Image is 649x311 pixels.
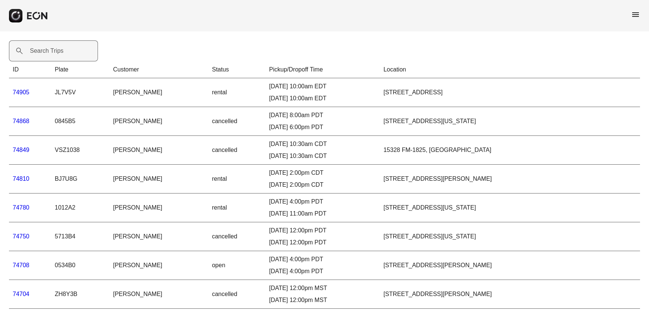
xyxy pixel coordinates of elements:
[51,251,110,280] td: 0534B0
[380,136,640,165] td: 15328 FM-1825, [GEOGRAPHIC_DATA]
[109,107,208,136] td: [PERSON_NAME]
[380,280,640,309] td: [STREET_ADDRESS][PERSON_NAME]
[13,118,30,124] a: 74868
[51,107,110,136] td: 0845B5
[109,61,208,78] th: Customer
[13,89,30,95] a: 74905
[208,280,265,309] td: cancelled
[265,61,380,78] th: Pickup/Dropoff Time
[380,78,640,107] td: [STREET_ADDRESS]
[30,46,64,55] label: Search Trips
[269,226,376,235] div: [DATE] 12:00pm PDT
[269,197,376,206] div: [DATE] 4:00pm PDT
[269,180,376,189] div: [DATE] 2:00pm CDT
[269,296,376,305] div: [DATE] 12:00pm MST
[109,222,208,251] td: [PERSON_NAME]
[269,82,376,91] div: [DATE] 10:00am EDT
[269,152,376,161] div: [DATE] 10:30am CDT
[51,280,110,309] td: ZH8Y3B
[51,136,110,165] td: VSZ1038
[269,284,376,293] div: [DATE] 12:00pm MST
[269,140,376,149] div: [DATE] 10:30am CDT
[51,193,110,222] td: 1012A2
[269,111,376,120] div: [DATE] 8:00am PDT
[13,262,30,268] a: 74708
[380,61,640,78] th: Location
[269,168,376,177] div: [DATE] 2:00pm CDT
[208,222,265,251] td: cancelled
[109,251,208,280] td: [PERSON_NAME]
[380,193,640,222] td: [STREET_ADDRESS][US_STATE]
[109,193,208,222] td: [PERSON_NAME]
[109,280,208,309] td: [PERSON_NAME]
[380,107,640,136] td: [STREET_ADDRESS][US_STATE]
[380,165,640,193] td: [STREET_ADDRESS][PERSON_NAME]
[208,165,265,193] td: rental
[269,94,376,103] div: [DATE] 10:00am EDT
[380,251,640,280] td: [STREET_ADDRESS][PERSON_NAME]
[380,222,640,251] td: [STREET_ADDRESS][US_STATE]
[9,61,51,78] th: ID
[269,267,376,276] div: [DATE] 4:00pm PDT
[208,193,265,222] td: rental
[269,255,376,264] div: [DATE] 4:00pm PDT
[51,222,110,251] td: 5713B4
[51,78,110,107] td: JL7V5V
[109,165,208,193] td: [PERSON_NAME]
[208,251,265,280] td: open
[13,291,30,297] a: 74704
[109,136,208,165] td: [PERSON_NAME]
[269,209,376,218] div: [DATE] 11:00am PDT
[631,10,640,19] span: menu
[269,238,376,247] div: [DATE] 12:00pm PDT
[208,78,265,107] td: rental
[208,61,265,78] th: Status
[13,204,30,211] a: 74780
[13,147,30,153] a: 74849
[269,123,376,132] div: [DATE] 6:00pm PDT
[208,136,265,165] td: cancelled
[13,176,30,182] a: 74810
[13,233,30,240] a: 74750
[51,61,110,78] th: Plate
[109,78,208,107] td: [PERSON_NAME]
[208,107,265,136] td: cancelled
[51,165,110,193] td: BJ7U8G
